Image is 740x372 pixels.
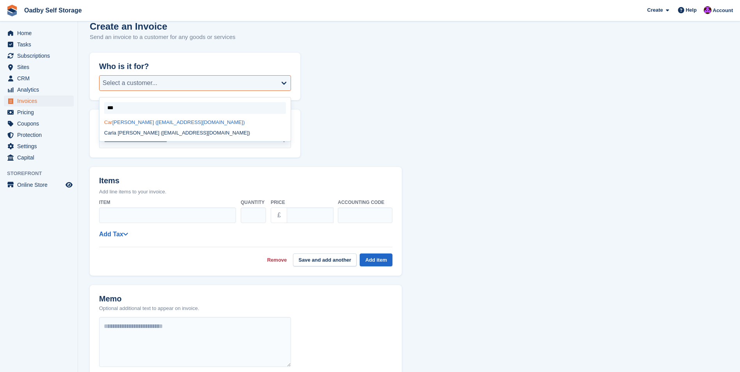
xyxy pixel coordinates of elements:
h2: Items [99,176,392,187]
p: Send an invoice to a customer for any goods or services [90,33,236,42]
a: menu [4,152,74,163]
a: menu [4,179,74,190]
a: menu [4,96,74,106]
a: menu [4,84,74,95]
span: Invoices [17,96,64,106]
span: Home [17,28,64,39]
a: Preview store [64,180,74,190]
span: Online Store [17,179,64,190]
a: Remove [267,256,287,264]
span: Capital [17,152,64,163]
label: Accounting code [338,199,392,206]
span: Car [104,119,112,125]
p: Optional additional text to appear on invoice. [99,305,199,312]
img: stora-icon-8386f47178a22dfd0bd8f6a31ec36ba5ce8667c1dd55bd0f319d3a0aa187defe.svg [6,5,18,16]
a: menu [4,39,74,50]
span: Account [713,7,733,14]
span: Protection [17,129,64,140]
span: Pricing [17,107,64,118]
span: Subscriptions [17,50,64,61]
h2: Memo [99,294,199,303]
div: la [PERSON_NAME] ([EMAIL_ADDRESS][DOMAIN_NAME]) [99,128,291,138]
a: menu [4,118,74,129]
h1: Create an Invoice [90,21,236,32]
span: Help [686,6,697,14]
span: Analytics [17,84,64,95]
span: Car [104,130,112,136]
a: menu [4,50,74,61]
p: Add line items to your invoice. [99,188,392,196]
a: menu [4,73,74,84]
span: CRM [17,73,64,84]
button: Add item [360,253,392,266]
span: Tasks [17,39,64,50]
a: menu [4,28,74,39]
a: Oadby Self Storage [21,4,85,17]
button: Save and add another [293,253,357,266]
span: Storefront [7,170,78,177]
label: Item [99,199,236,206]
label: Price [271,199,333,206]
a: menu [4,62,74,73]
a: menu [4,141,74,152]
label: Quantity [241,199,266,206]
img: Sanjeave Nagra [704,6,712,14]
span: Coupons [17,118,64,129]
div: Select a customer... [103,78,158,88]
a: menu [4,107,74,118]
h2: Who is it for? [99,62,291,71]
span: Settings [17,141,64,152]
span: Create [647,6,663,14]
div: [PERSON_NAME] ([EMAIL_ADDRESS][DOMAIN_NAME]) [99,117,291,128]
span: Sites [17,62,64,73]
a: Add Tax [99,231,128,237]
a: menu [4,129,74,140]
